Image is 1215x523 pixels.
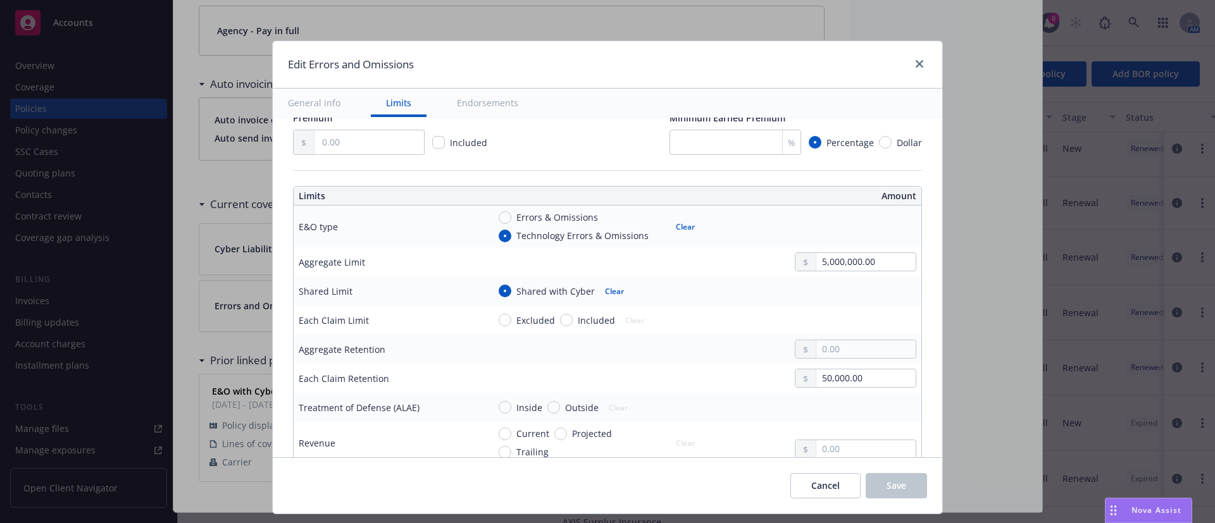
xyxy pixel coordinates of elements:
span: Included [450,137,487,149]
span: Percentage [826,136,874,149]
span: Shared with Cyber [516,285,595,298]
input: 0.00 [816,340,916,358]
button: Cancel [790,473,861,498]
input: Inside [499,401,511,414]
input: Technology Errors & Omissions [499,230,511,242]
span: Inside [516,401,542,414]
div: Each Claim Retention [299,372,389,385]
div: Each Claim Limit [299,314,369,327]
input: 0.00 [816,440,916,458]
th: Amount [614,187,921,206]
span: Errors & Omissions [516,211,598,224]
span: Projected [572,427,612,440]
button: General info [273,89,356,117]
span: Nova Assist [1131,505,1181,515]
span: Current [516,427,549,440]
input: Trailing [499,446,511,458]
span: Premium [293,112,332,124]
input: Current [499,428,511,440]
input: Outside [547,401,560,414]
button: Limits [371,89,427,117]
span: Outside [565,401,599,414]
input: Errors & Omissions [499,211,511,224]
input: 0.00 [816,369,916,387]
input: Excluded [499,314,511,326]
button: Endorsements [442,89,533,117]
input: Percentage [809,136,821,149]
div: Aggregate Limit [299,255,365,269]
span: Minimum Earned Premium [670,112,785,124]
th: Limits [294,187,545,206]
div: Revenue [299,436,335,450]
span: Trailing [516,445,549,458]
span: Technology Errors & Omissions [516,229,649,242]
span: % [788,136,795,149]
input: Projected [554,428,567,440]
div: Treatment of Defense (ALAE) [299,401,420,414]
input: Included [560,314,573,326]
h1: Edit Errors and Omissions [288,56,414,73]
div: Aggregate Retention [299,343,385,356]
span: Included [578,314,615,327]
span: Excluded [516,314,555,327]
input: 0.00 [315,130,424,154]
div: Drag to move [1106,498,1121,522]
button: Clear [668,218,702,235]
input: Shared with Cyber [499,285,511,297]
button: Clear [597,282,632,300]
div: E&O type [299,220,338,233]
button: Nova Assist [1105,498,1192,523]
input: 0.00 [816,253,916,271]
div: Shared Limit [299,285,352,298]
span: Cancel [811,479,840,491]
